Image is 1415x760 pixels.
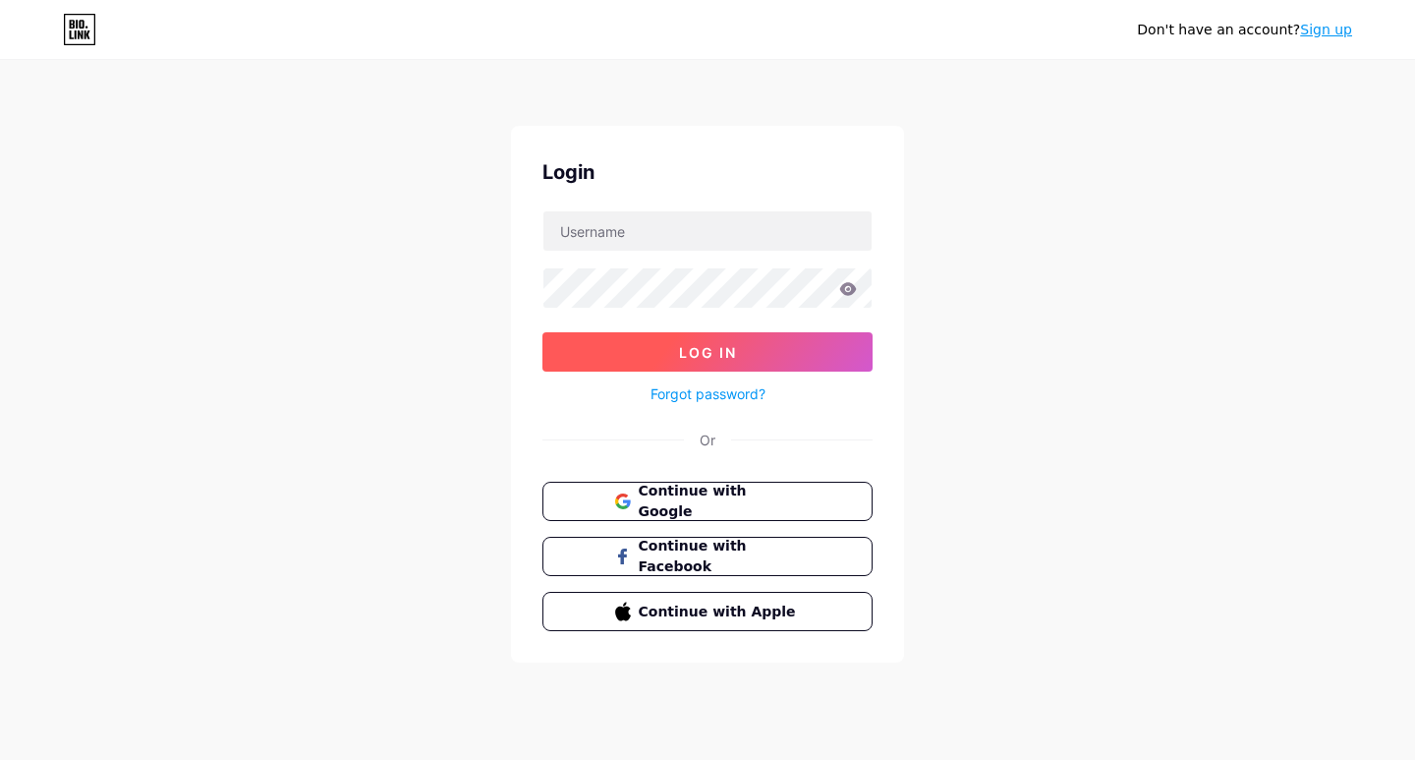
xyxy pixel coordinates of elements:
[700,430,715,450] div: Or
[543,211,872,251] input: Username
[1137,20,1352,40] div: Don't have an account?
[542,332,873,372] button: Log In
[1300,22,1352,37] a: Sign up
[542,157,873,187] div: Login
[542,592,873,631] button: Continue with Apple
[679,344,737,361] span: Log In
[542,482,873,521] button: Continue with Google
[542,537,873,576] button: Continue with Facebook
[639,536,801,577] span: Continue with Facebook
[639,602,801,622] span: Continue with Apple
[639,481,801,522] span: Continue with Google
[651,383,765,404] a: Forgot password?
